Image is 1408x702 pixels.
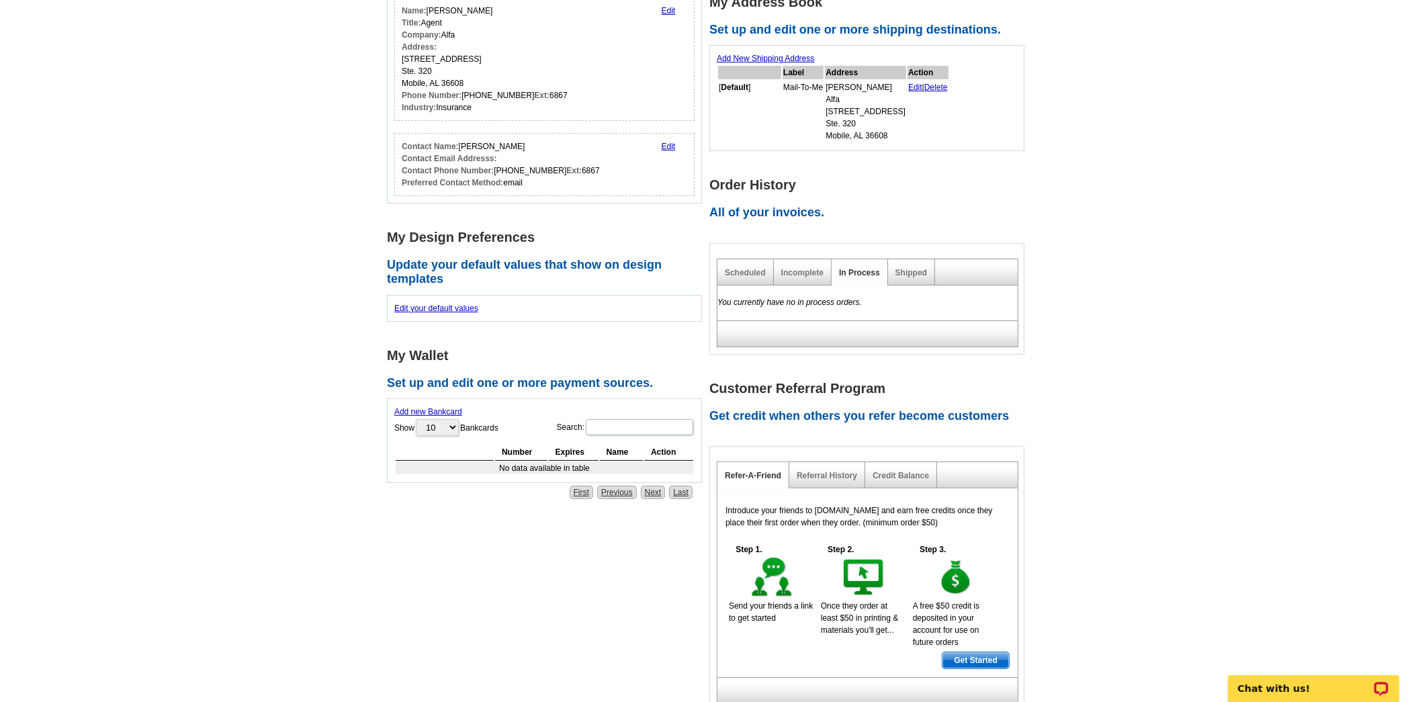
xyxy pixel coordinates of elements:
[1219,660,1408,702] iframe: LiveChat chat widget
[495,444,547,461] th: Number
[662,142,676,151] a: Edit
[644,444,693,461] th: Action
[821,543,861,556] h5: Step 2.
[402,91,461,100] strong: Phone Number:
[942,652,1010,669] a: Get Started
[783,66,824,79] th: Label
[402,103,436,112] strong: Industry:
[709,409,1032,424] h2: Get credit when others you refer become customers
[402,30,441,40] strong: Company:
[394,418,498,437] label: Show Bankcards
[549,444,599,461] th: Expires
[908,81,949,142] td: |
[534,91,549,100] strong: Ext:
[586,419,693,435] input: Search:
[873,471,929,480] a: Credit Balance
[717,298,862,307] em: You currently have no in process orders.
[908,66,949,79] th: Action
[821,601,898,635] span: Once they order at least $50 in printing & materials you'll get...
[725,504,1010,529] p: Introduce your friends to [DOMAIN_NAME] and earn free credits once they place their first order w...
[557,418,695,437] label: Search:
[402,154,497,163] strong: Contact Email Addresss:
[895,268,927,277] a: Shipped
[600,444,643,461] th: Name
[729,601,813,623] span: Send your friends a link to get started
[669,486,693,499] a: Last
[416,419,459,436] select: ShowBankcards
[570,486,593,499] a: First
[394,407,462,416] a: Add new Bankcard
[662,6,676,15] a: Edit
[402,42,437,52] strong: Address:
[924,83,948,92] a: Delete
[725,471,781,480] a: Refer-A-Friend
[908,83,922,92] a: Edit
[913,601,979,647] span: A free $50 credit is deposited in your account for use on future orders
[396,462,693,474] td: No data available in table
[717,54,814,63] a: Add New Shipping Address
[402,140,600,189] div: [PERSON_NAME] [PHONE_NUMBER] 6867 email
[825,81,906,142] td: [PERSON_NAME] Alfa [STREET_ADDRESS] Ste. 320 Mobile, AL 36608
[797,471,857,480] a: Referral History
[402,166,494,175] strong: Contact Phone Number:
[394,304,478,313] a: Edit your default values
[749,556,795,600] img: step-1.gif
[913,543,953,556] h5: Step 3.
[781,268,824,277] a: Incomplete
[394,133,695,196] div: Who should we contact regarding order issues?
[709,206,1032,220] h2: All of your invoices.
[709,178,1032,192] h1: Order History
[387,376,709,391] h2: Set up and edit one or more payment sources.
[709,23,1032,38] h2: Set up and edit one or more shipping destinations.
[839,268,880,277] a: In Process
[402,6,427,15] strong: Name:
[566,166,582,175] strong: Ext:
[841,556,887,600] img: step-2.gif
[718,81,781,142] td: [ ]
[725,268,766,277] a: Scheduled
[783,81,824,142] td: Mail-To-Me
[402,178,503,187] strong: Preferred Contact Method:
[387,230,709,245] h1: My Design Preferences
[402,18,421,28] strong: Title:
[933,556,979,600] img: step-3.gif
[729,543,769,556] h5: Step 1.
[387,349,709,363] h1: My Wallet
[942,652,1009,668] span: Get Started
[709,382,1032,396] h1: Customer Referral Program
[402,142,459,151] strong: Contact Name:
[641,486,666,499] a: Next
[721,83,748,92] b: Default
[597,486,637,499] a: Previous
[402,5,568,114] div: [PERSON_NAME] Agent Alfa [STREET_ADDRESS] Ste. 320 Mobile, AL 36608 [PHONE_NUMBER] 6867 Insurance
[825,66,906,79] th: Address
[387,258,709,287] h2: Update your default values that show on design templates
